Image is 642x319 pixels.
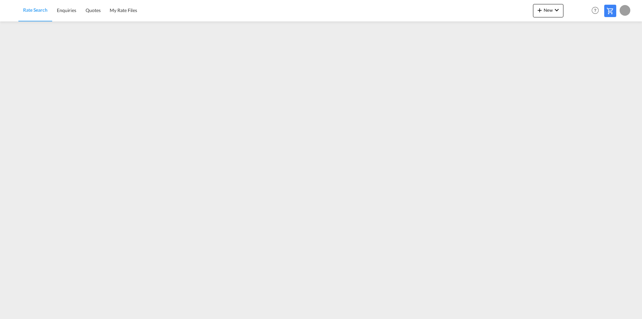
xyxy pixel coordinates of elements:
md-icon: icon-plus 400-fg [536,6,544,14]
div: Help [590,5,604,17]
span: Enquiries [57,7,76,13]
span: New [536,7,561,13]
span: Quotes [86,7,100,13]
span: My Rate Files [110,7,137,13]
span: Help [590,5,601,16]
span: Rate Search [23,7,47,13]
md-icon: icon-chevron-down [553,6,561,14]
button: icon-plus 400-fgNewicon-chevron-down [533,4,563,17]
